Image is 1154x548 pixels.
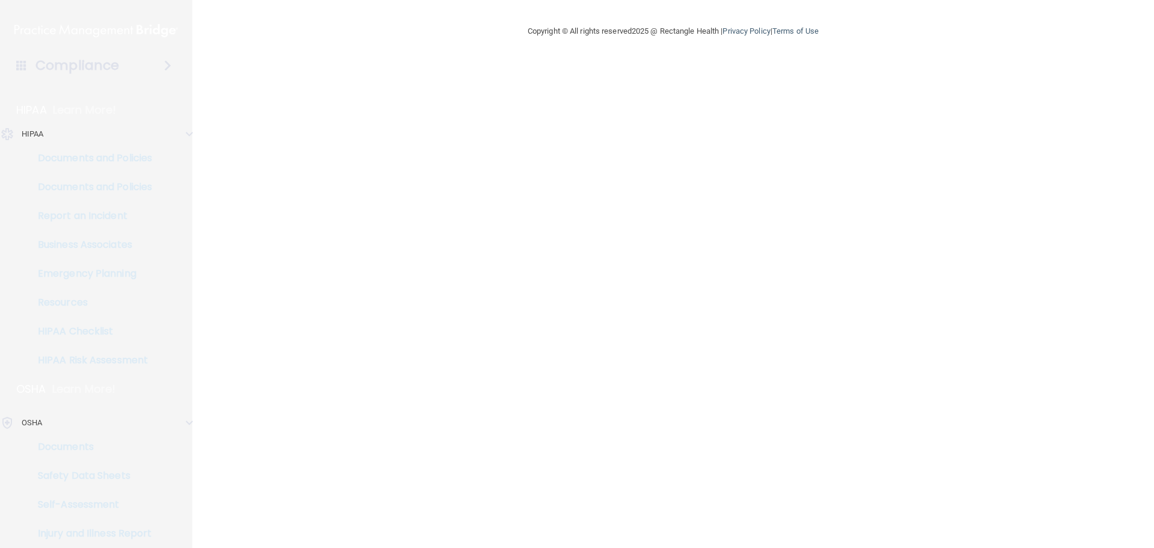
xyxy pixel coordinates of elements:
a: Terms of Use [772,26,819,35]
p: HIPAA [22,127,44,141]
p: Resources [8,297,172,309]
p: Documents [8,441,172,453]
p: Injury and Illness Report [8,528,172,540]
p: HIPAA Checklist [8,325,172,337]
p: Learn More! [53,103,117,117]
div: Copyright © All rights reserved 2025 @ Rectangle Health | | [454,12,893,51]
p: Documents and Policies [8,181,172,193]
p: Report an Incident [8,210,172,222]
p: Business Associates [8,239,172,251]
a: Privacy Policy [722,26,770,35]
h4: Compliance [35,57,119,74]
p: OSHA [16,382,46,396]
p: OSHA [22,416,42,430]
p: Safety Data Sheets [8,470,172,482]
p: HIPAA Risk Assessment [8,354,172,366]
p: Self-Assessment [8,499,172,511]
img: PMB logo [14,19,178,43]
p: Learn More! [52,382,116,396]
p: Documents and Policies [8,152,172,164]
p: Emergency Planning [8,268,172,280]
p: HIPAA [16,103,47,117]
